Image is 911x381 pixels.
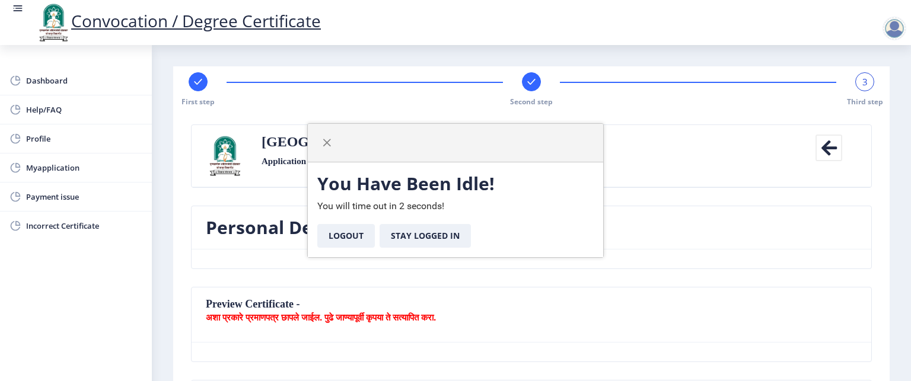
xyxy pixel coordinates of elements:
[380,224,471,248] button: Stay Logged In
[816,135,842,161] i: Back
[181,97,215,107] span: First step
[36,9,321,32] a: Convocation / Degree Certificate
[36,2,71,43] img: logo
[308,162,603,257] div: You will time out in 2 seconds!
[262,154,469,168] label: Application Form for Convocation / Degree Certificate
[26,161,142,175] span: Myapplication
[317,172,594,196] h3: You Have Been Idle!
[26,103,142,117] span: Help/FAQ
[206,135,244,177] img: sulogo.png
[510,97,553,107] span: Second step
[317,224,375,248] button: Logout
[206,311,436,323] b: अशा प्रकारे प्रमाणपत्र छापले जाईल. पुढे जाण्यापूर्वी कृपया ते सत्यापित करा.
[862,76,868,88] span: 3
[192,287,871,342] nb-card-header: Preview Certificate -
[26,190,142,204] span: Payment issue
[847,97,883,107] span: Third step
[262,135,415,149] label: [GEOGRAPHIC_DATA]
[206,216,351,239] h3: Personal Details
[26,132,142,146] span: Profile
[26,73,142,88] span: Dashboard
[26,219,142,233] span: Incorrect Certificate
